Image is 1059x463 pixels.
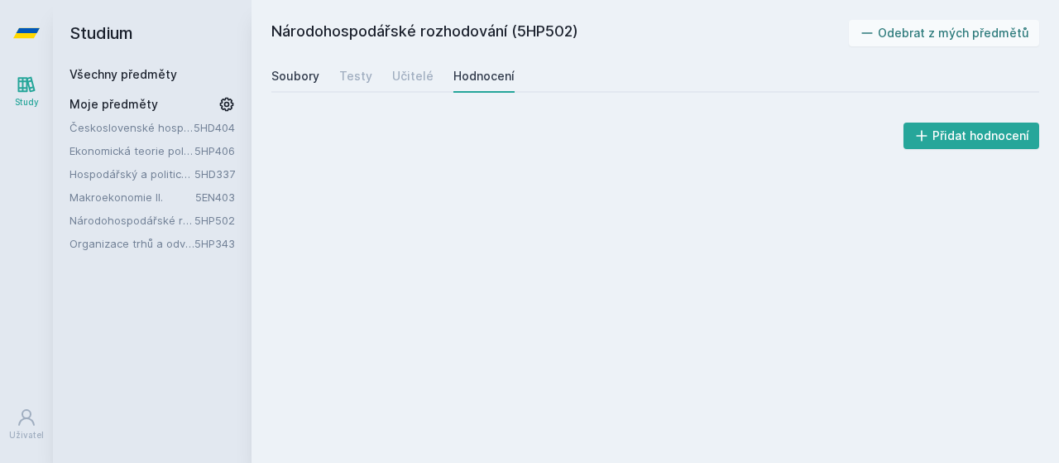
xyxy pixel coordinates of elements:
[194,121,235,134] a: 5HD404
[194,144,235,157] a: 5HP406
[339,60,372,93] a: Testy
[195,191,235,204] a: 5EN403
[194,237,235,250] a: 5HP343
[903,123,1040,149] button: Přidat hodnocení
[392,68,434,84] div: Učitelé
[3,66,50,117] a: Study
[69,67,177,81] a: Všechny předměty
[69,142,194,159] a: Ekonomická teorie politiky
[271,60,319,93] a: Soubory
[69,96,158,113] span: Moje předměty
[69,189,195,205] a: Makroekonomie II.
[69,119,194,136] a: Československé hospodářské dějiny ([DATE]-[DATE])
[69,212,194,229] a: Národohospodářské rozhodování
[9,429,44,441] div: Uživatel
[15,96,39,109] div: Study
[69,235,194,252] a: Organizace trhů a odvětví pohledem manažerů
[271,68,319,84] div: Soubory
[392,60,434,93] a: Učitelé
[69,166,194,182] a: Hospodářský a politický vývoj Dálného východu ve 20. století
[194,167,235,181] a: 5HD337
[849,20,1040,46] button: Odebrat z mých předmětů
[271,20,849,46] h2: Národohospodářské rozhodování (5HP502)
[453,68,515,84] div: Hodnocení
[453,60,515,93] a: Hodnocení
[339,68,372,84] div: Testy
[194,214,235,227] a: 5HP502
[3,399,50,450] a: Uživatel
